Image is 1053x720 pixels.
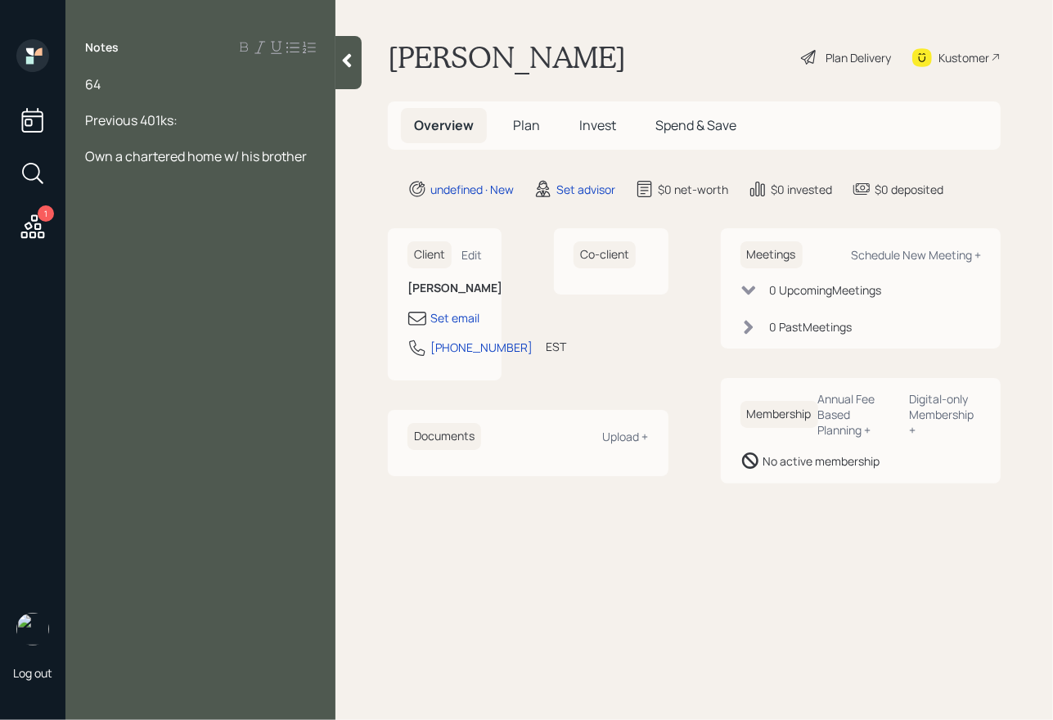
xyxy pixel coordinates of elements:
div: 0 Past Meeting s [770,318,853,335]
span: Own a chartered home w/ his brother [85,147,307,165]
div: Upload + [603,429,649,444]
div: Set advisor [556,181,615,198]
div: $0 net-worth [658,181,728,198]
h6: Co-client [574,241,636,268]
div: Edit [461,247,482,263]
div: [PHONE_NUMBER] [430,339,533,356]
div: EST [546,338,566,355]
div: Plan Delivery [826,49,891,66]
div: Log out [13,665,52,681]
h6: Meetings [740,241,803,268]
div: Kustomer [938,49,989,66]
div: undefined · New [430,181,514,198]
div: No active membership [763,452,880,470]
span: Spend & Save [655,116,736,134]
h6: Client [407,241,452,268]
span: Invest [579,116,616,134]
div: Digital-only Membership + [910,391,982,438]
h6: [PERSON_NAME] [407,281,482,295]
span: Overview [414,116,474,134]
div: $0 deposited [875,181,943,198]
div: $0 invested [771,181,832,198]
span: 64 [85,75,101,93]
span: Plan [513,116,540,134]
h1: [PERSON_NAME] [388,39,626,75]
div: 0 Upcoming Meeting s [770,281,882,299]
h6: Documents [407,423,481,450]
span: Previous 401ks: [85,111,178,129]
label: Notes [85,39,119,56]
div: Set email [430,309,479,326]
div: Schedule New Meeting + [851,247,981,263]
div: 1 [38,205,54,222]
h6: Membership [740,401,818,428]
div: Annual Fee Based Planning + [818,391,897,438]
img: hunter_neumayer.jpg [16,613,49,646]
